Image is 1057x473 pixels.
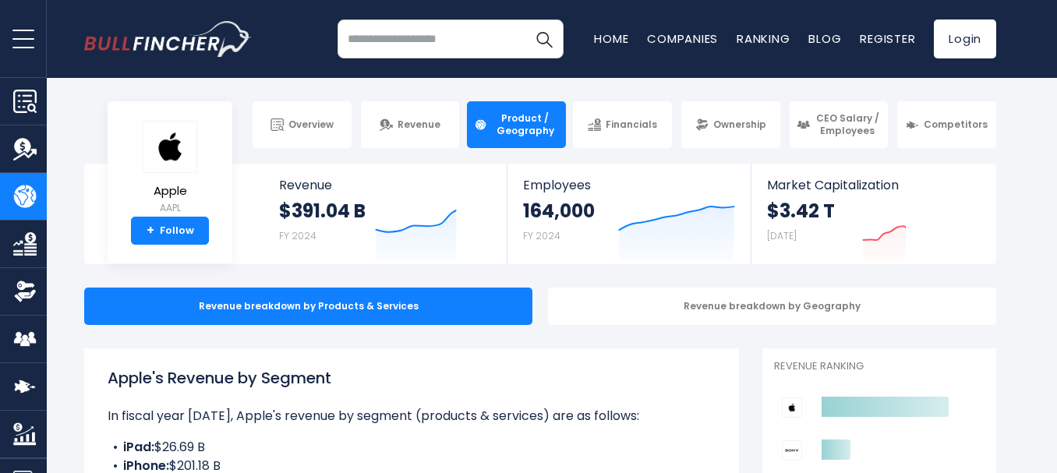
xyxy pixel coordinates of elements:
h1: Apple's Revenue by Segment [108,366,716,390]
span: Competitors [924,118,988,131]
span: Revenue [398,118,440,131]
a: Go to homepage [84,21,252,57]
a: Register [860,30,915,47]
a: Competitors [897,101,996,148]
a: Employees 164,000 FY 2024 [507,164,750,264]
span: Product / Geography [492,112,559,136]
div: Revenue breakdown by Products & Services [84,288,532,325]
a: Ranking [737,30,790,47]
small: AAPL [143,201,197,215]
a: Market Capitalization $3.42 T [DATE] [751,164,995,264]
a: CEO Salary / Employees [790,101,889,148]
span: Apple [143,185,197,198]
img: Ownership [13,280,37,303]
a: Home [594,30,628,47]
a: Login [934,19,996,58]
span: Overview [288,118,334,131]
img: Apple competitors logo [782,397,802,418]
span: Market Capitalization [767,178,979,192]
small: [DATE] [767,229,797,242]
strong: + [147,224,154,238]
img: Sony Group Corporation competitors logo [782,440,802,461]
a: Revenue [361,101,460,148]
strong: $3.42 T [767,199,835,223]
small: FY 2024 [279,229,316,242]
span: Employees [523,178,734,192]
a: Overview [253,101,352,148]
span: Financials [606,118,657,131]
span: Ownership [713,118,766,131]
span: CEO Salary / Employees [815,112,882,136]
div: Revenue breakdown by Geography [548,288,996,325]
a: Financials [573,101,672,148]
span: Revenue [279,178,492,192]
a: Ownership [681,101,780,148]
a: Revenue $391.04 B FY 2024 [263,164,507,264]
a: Blog [808,30,841,47]
b: iPad: [123,438,154,456]
strong: 164,000 [523,199,595,223]
a: +Follow [131,217,209,245]
a: Apple AAPL [142,120,198,217]
button: Search [525,19,564,58]
strong: $391.04 B [279,199,366,223]
a: Product / Geography [467,101,566,148]
p: Revenue Ranking [774,360,985,373]
p: In fiscal year [DATE], Apple's revenue by segment (products & services) are as follows: [108,407,716,425]
img: bullfincher logo [84,21,252,57]
small: FY 2024 [523,229,560,242]
li: $26.69 B [108,438,716,457]
a: Companies [647,30,718,47]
